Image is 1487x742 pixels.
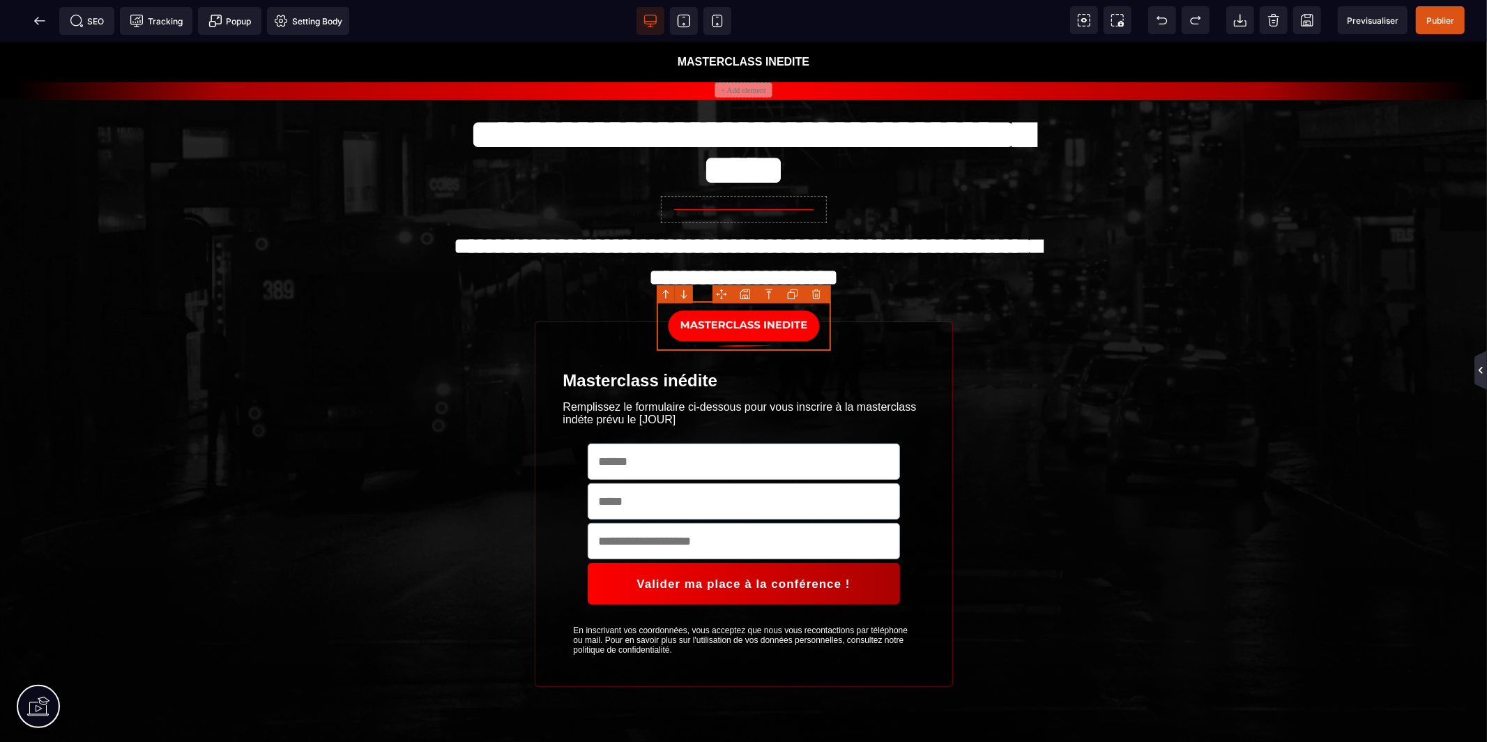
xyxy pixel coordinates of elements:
span: Setting Body [274,14,342,28]
text: MASTERCLASS INEDITE [10,10,1477,30]
span: SEO [70,14,105,28]
span: View components [1070,6,1098,34]
img: 204faf8e3ea6a26df9b9b1147ecb76f0_BONUS_OFFERTS.png [657,259,831,309]
h2: Masterclass inédite [563,322,924,356]
div: En inscrivant vos coordonnées, vous acceptez que nous vous recontactions par téléphone ou mail. P... [574,584,914,613]
span: Screenshot [1104,6,1131,34]
h1: LES 3 SECRETS DE CETTE CONFERENCE [441,694,1047,739]
span: Previsualiser [1347,15,1398,26]
span: Preview [1338,6,1408,34]
text: Remplissez le formulaire ci-dessous pour vous inscrire à la masterclass indéte prévu le [JOUR] [563,356,924,388]
span: Tracking [130,14,183,28]
span: Publier [1426,15,1454,26]
span: Popup [208,14,252,28]
button: Valider ma place à la conférence ! [586,521,899,563]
